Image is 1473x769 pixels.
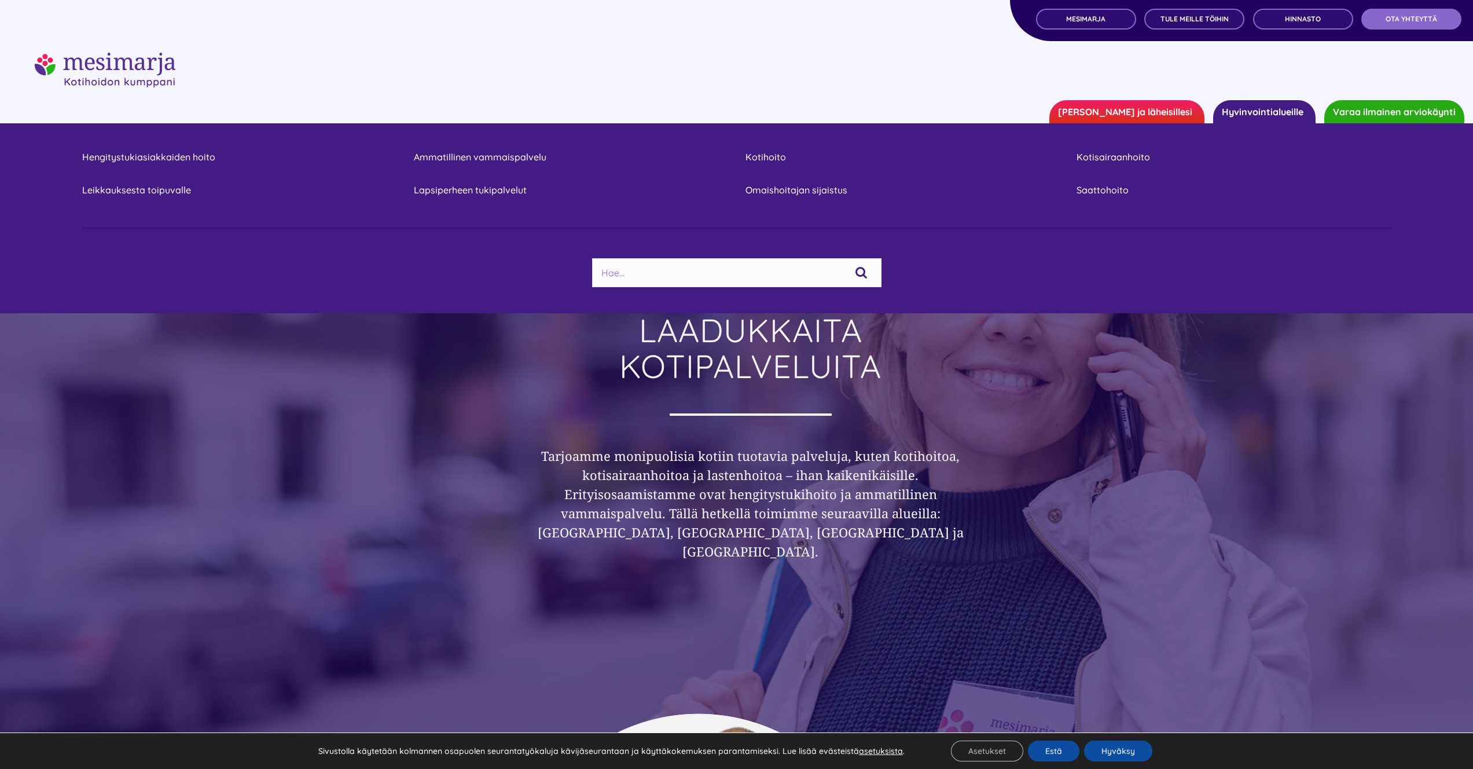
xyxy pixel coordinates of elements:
span: Hinnasto [1285,15,1321,23]
a: TULE MEILLE TÖIHIN [1144,9,1244,30]
a: Kotisairaanhoito [1077,149,1391,165]
button: asetuksista [859,746,903,756]
button: Hyväksy [1084,741,1152,761]
a: Hyvinvointialueille [1213,100,1316,123]
a: Lapsiperheen tukipalvelut [414,182,728,198]
a: Saattohoito [1077,182,1391,198]
a: MESIMARJA [1036,9,1136,30]
a: Varaa ilmainen arviokäynti [1324,100,1464,123]
span: TULE MEILLE TÖIHIN [1160,15,1229,23]
span: MESIMARJA [1066,15,1105,23]
p: Sivustolla käytetään kolmannen osapuolen seurantatyökaluja kävijäseurantaan ja käyttäkokemuksen p... [318,746,905,756]
input: Haku [847,258,876,287]
button: Estä [1028,741,1079,761]
a: [PERSON_NAME] ja läheisillesi [1049,100,1204,123]
a: Leikkauksesta toipuvalle [82,182,396,198]
button: Asetukset [951,741,1023,761]
a: Hengitystukiasiakkaiden hoito [82,149,396,165]
h3: Tarjoamme monipuolisia kotiin tuotavia palveluja, kuten kotihoitoa, kotisairaanhoitoa ja lastenho... [528,446,973,561]
img: mesimarjasi [35,53,175,87]
a: Hinnasto [1253,9,1353,30]
a: Ammatillinen vammaispalvelu [414,149,728,165]
input: Hae... [592,258,881,287]
a: Kotihoito [745,149,1060,165]
h1: LAADUKKAITA KOTIPALVELUITA [528,313,973,384]
a: mesimarjasi [35,51,175,65]
span: OTA YHTEYTTÄ [1386,15,1437,23]
a: OTA YHTEYTTÄ [1361,9,1461,30]
a: Omaishoitajan sijaistus [745,182,1060,198]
